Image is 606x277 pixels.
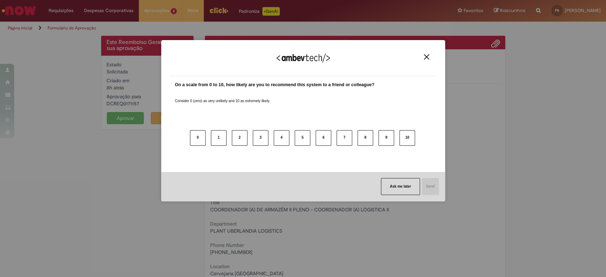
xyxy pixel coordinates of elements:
[175,82,375,88] label: On a scale from 0 to 10, how likely are you to recommend this system to a friend or colleague?
[253,130,268,146] button: 3
[424,54,429,60] img: Close
[211,130,226,146] button: 1
[274,130,289,146] button: 4
[422,54,431,60] button: Close
[357,130,373,146] button: 8
[399,130,415,146] button: 10
[232,130,247,146] button: 2
[337,130,352,146] button: 7
[277,54,330,62] img: Logo Ambevtech
[381,178,420,195] button: Ask me later
[175,90,270,104] label: Consider 0 (zero) as very unlikely and 10 as extremely likely.
[378,130,394,146] button: 9
[190,130,206,146] button: 0
[316,130,331,146] button: 6
[295,130,310,146] button: 5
